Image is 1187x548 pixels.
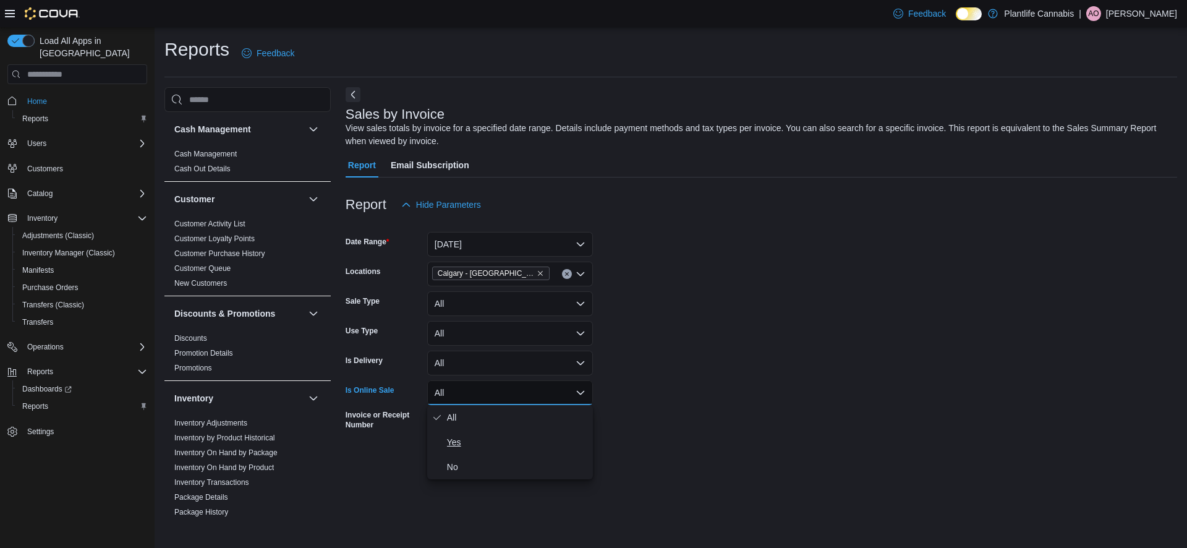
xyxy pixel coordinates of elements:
[164,147,331,181] div: Cash Management
[27,139,46,148] span: Users
[174,249,265,258] a: Customer Purchase History
[306,391,321,406] button: Inventory
[427,291,593,316] button: All
[22,248,115,258] span: Inventory Manager (Classic)
[22,317,53,327] span: Transfers
[1086,6,1101,21] div: Alexi Olchoway
[416,199,481,211] span: Hide Parameters
[12,296,152,314] button: Transfers (Classic)
[174,123,251,135] h3: Cash Management
[562,269,572,279] button: Clear input
[174,434,275,442] a: Inventory by Product Historical
[174,349,233,357] a: Promotion Details
[27,427,54,437] span: Settings
[174,507,228,517] span: Package History
[22,265,54,275] span: Manifests
[174,234,255,243] a: Customer Loyalty Points
[22,231,94,241] span: Adjustments (Classic)
[22,283,79,293] span: Purchase Orders
[12,262,152,279] button: Manifests
[22,364,147,379] span: Reports
[391,153,469,178] span: Email Subscription
[346,296,380,306] label: Sale Type
[346,122,1171,148] div: View sales totals by invoice for a specified date range. Details include payment methods and tax ...
[908,7,946,20] span: Feedback
[22,161,68,176] a: Customers
[22,93,147,108] span: Home
[22,401,48,411] span: Reports
[12,398,152,415] button: Reports
[427,351,593,375] button: All
[174,278,227,288] span: New Customers
[174,279,227,288] a: New Customers
[174,249,265,259] span: Customer Purchase History
[427,232,593,257] button: [DATE]
[346,267,381,276] label: Locations
[22,186,57,201] button: Catalog
[22,364,58,379] button: Reports
[174,263,231,273] span: Customer Queue
[174,492,228,502] span: Package Details
[174,193,304,205] button: Customer
[35,35,147,59] span: Load All Apps in [GEOGRAPHIC_DATA]
[17,315,147,330] span: Transfers
[174,348,233,358] span: Promotion Details
[174,448,278,457] a: Inventory On Hand by Package
[22,161,147,176] span: Customers
[22,136,147,151] span: Users
[346,356,383,366] label: Is Delivery
[27,367,53,377] span: Reports
[237,41,299,66] a: Feedback
[346,107,445,122] h3: Sales by Invoice
[164,331,331,380] div: Discounts & Promotions
[174,123,304,135] button: Cash Management
[447,435,588,450] span: Yes
[17,263,59,278] a: Manifests
[2,185,152,202] button: Catalog
[306,122,321,137] button: Cash Management
[17,246,120,260] a: Inventory Manager (Classic)
[12,227,152,244] button: Adjustments (Classic)
[174,392,304,405] button: Inventory
[27,164,63,174] span: Customers
[22,114,48,124] span: Reports
[174,418,247,428] span: Inventory Adjustments
[432,267,550,280] span: Calgary - Harvest Hills
[174,307,275,320] h3: Discounts & Promotions
[427,380,593,405] button: All
[17,399,147,414] span: Reports
[2,160,152,178] button: Customers
[1106,6,1177,21] p: [PERSON_NAME]
[17,280,83,295] a: Purchase Orders
[174,448,278,458] span: Inventory On Hand by Package
[27,213,57,223] span: Inventory
[174,193,215,205] h3: Customer
[257,47,294,59] span: Feedback
[22,424,59,439] a: Settings
[22,384,72,394] span: Dashboards
[306,192,321,207] button: Customer
[27,342,64,352] span: Operations
[22,211,147,226] span: Inventory
[346,326,378,336] label: Use Type
[2,210,152,227] button: Inventory
[447,410,588,425] span: All
[348,153,376,178] span: Report
[174,164,231,174] span: Cash Out Details
[174,363,212,373] span: Promotions
[22,340,69,354] button: Operations
[12,279,152,296] button: Purchase Orders
[2,422,152,440] button: Settings
[17,263,147,278] span: Manifests
[537,270,544,277] button: Remove Calgary - Harvest Hills from selection in this group
[956,20,956,21] span: Dark Mode
[306,306,321,321] button: Discounts & Promotions
[174,334,207,343] a: Discounts
[2,363,152,380] button: Reports
[427,321,593,346] button: All
[174,463,274,472] a: Inventory On Hand by Product
[174,478,249,487] a: Inventory Transactions
[17,280,147,295] span: Purchase Orders
[174,219,245,229] span: Customer Activity List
